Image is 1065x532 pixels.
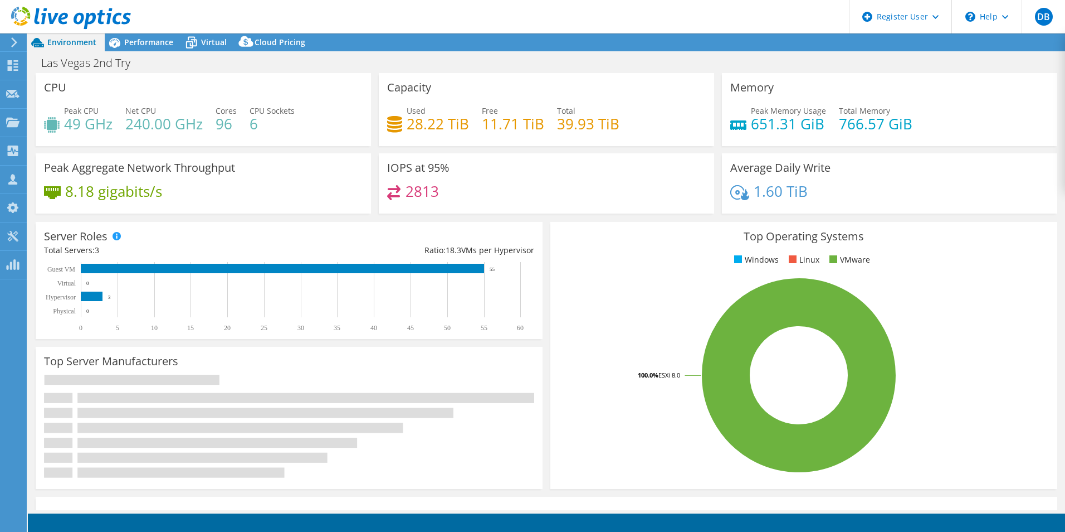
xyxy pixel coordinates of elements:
[786,254,819,266] li: Linux
[255,37,305,47] span: Cloud Pricing
[44,230,108,243] h3: Server Roles
[387,81,431,94] h3: Capacity
[261,324,267,332] text: 25
[116,324,119,332] text: 5
[827,254,870,266] li: VMware
[965,12,975,22] svg: \n
[47,265,75,273] text: Guest VM
[1035,8,1053,26] span: DB
[187,324,194,332] text: 15
[36,57,148,69] h1: Las Vegas 2nd Try
[201,37,227,47] span: Virtual
[482,105,498,116] span: Free
[406,185,439,197] h4: 2813
[517,324,524,332] text: 60
[79,324,82,332] text: 0
[44,162,235,174] h3: Peak Aggregate Network Throughput
[151,324,158,332] text: 10
[730,162,830,174] h3: Average Daily Write
[53,307,76,315] text: Physical
[444,324,451,332] text: 50
[370,324,377,332] text: 40
[65,185,162,197] h4: 8.18 gigabits/s
[125,118,203,130] h4: 240.00 GHz
[86,280,89,286] text: 0
[407,118,469,130] h4: 28.22 TiB
[46,293,76,301] text: Hypervisor
[44,81,66,94] h3: CPU
[44,244,289,257] div: Total Servers:
[64,105,99,116] span: Peak CPU
[86,308,89,314] text: 0
[387,162,450,174] h3: IOPS at 95%
[754,185,808,197] h4: 1.60 TiB
[557,105,575,116] span: Total
[839,118,912,130] h4: 766.57 GiB
[751,118,826,130] h4: 651.31 GiB
[289,244,534,257] div: Ratio: VMs per Hypervisor
[95,245,99,255] span: 3
[490,267,495,272] text: 55
[751,105,826,116] span: Peak Memory Usage
[44,355,178,367] h3: Top Server Manufacturers
[64,118,113,130] h4: 49 GHz
[250,105,295,116] span: CPU Sockets
[638,371,658,379] tspan: 100.0%
[216,105,237,116] span: Cores
[125,105,156,116] span: Net CPU
[730,81,774,94] h3: Memory
[297,324,304,332] text: 30
[334,324,340,332] text: 35
[557,118,619,130] h4: 39.93 TiB
[407,324,414,332] text: 45
[446,245,461,255] span: 18.3
[108,294,111,300] text: 3
[224,324,231,332] text: 20
[407,105,426,116] span: Used
[57,279,76,287] text: Virtual
[47,37,96,47] span: Environment
[482,118,544,130] h4: 11.71 TiB
[559,230,1049,243] h3: Top Operating Systems
[124,37,173,47] span: Performance
[731,254,779,266] li: Windows
[216,118,237,130] h4: 96
[250,118,295,130] h4: 6
[481,324,487,332] text: 55
[839,105,890,116] span: Total Memory
[658,371,680,379] tspan: ESXi 8.0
